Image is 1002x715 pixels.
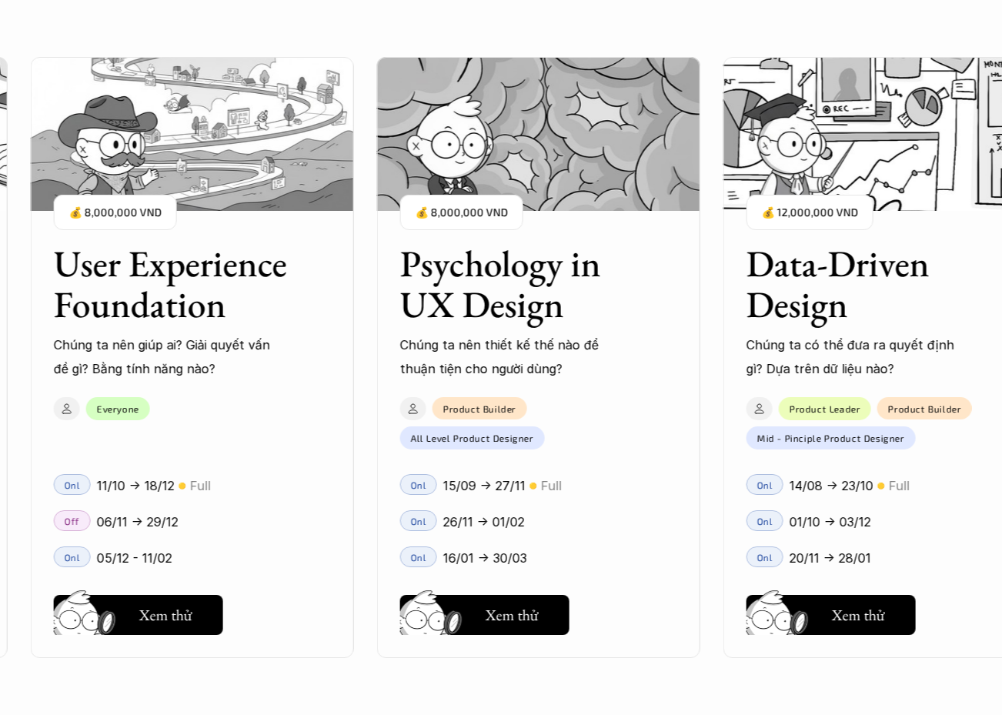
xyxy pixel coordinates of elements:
[486,604,539,626] h5: Xem thử
[400,333,623,380] p: Chúng ta nên thiết kế thế nào để thuận tiện cho người dùng?
[877,480,885,492] p: 🟡
[410,516,426,526] p: Onl
[757,479,773,490] p: Onl
[790,403,860,414] p: Product Leader
[443,403,516,414] p: Product Builder
[416,202,508,223] p: 💰 8,000,000 VND
[746,333,970,380] p: Chúng ta có thể đưa ra quyết định gì? Dựa trên dữ liệu nào?
[746,589,916,635] a: Xem thử
[139,604,192,626] h5: Xem thử
[790,474,873,497] p: 14/08 -> 23/10
[400,595,569,635] button: Xem thử
[762,202,858,223] p: 💰 12,000,000 VND
[757,433,905,443] p: Mid - Pinciple Product Designer
[529,480,537,492] p: 🟡
[411,433,534,443] p: All Level Product Designer
[410,552,426,563] p: Onl
[757,516,773,526] p: Onl
[541,474,562,497] p: Full
[746,595,916,635] button: Xem thử
[889,474,910,497] p: Full
[400,243,639,325] h3: Psychology in UX Design
[54,243,292,325] h3: User Experience Foundation
[757,552,773,563] p: Onl
[746,243,985,325] h3: Data-Driven Design
[790,546,871,570] p: 20/11 -> 28/01
[410,479,426,490] p: Onl
[443,474,526,497] p: 15/09 -> 27/11
[443,510,525,533] p: 26/11 -> 01/02
[832,604,885,626] h5: Xem thử
[400,589,569,635] a: Xem thử
[179,480,186,492] p: 🟡
[190,474,211,497] p: Full
[54,333,277,380] p: Chúng ta nên giúp ai? Giải quyết vấn đề gì? Bằng tính năng nào?
[888,403,961,414] p: Product Builder
[790,510,871,533] p: 01/10 -> 03/12
[443,546,527,570] p: 16/01 -> 30/03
